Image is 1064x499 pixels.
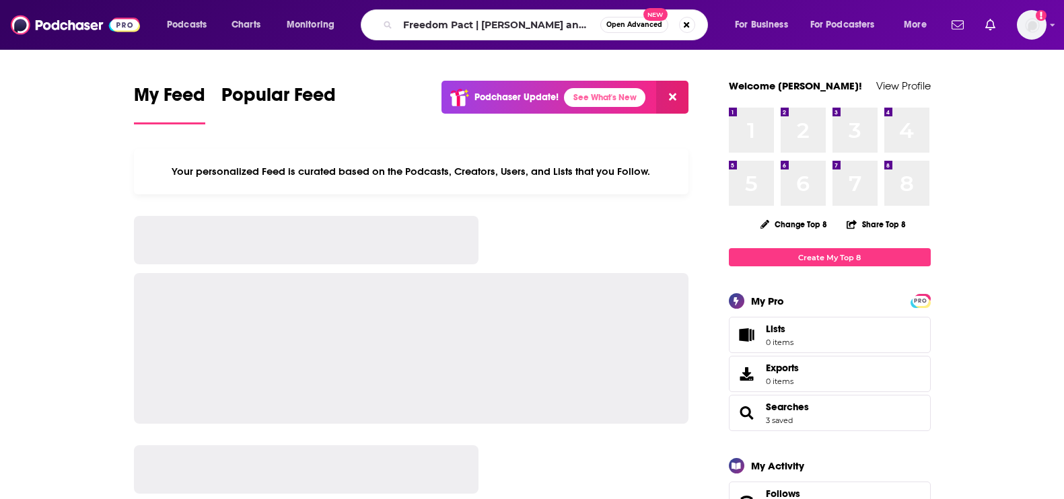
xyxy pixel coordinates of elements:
[810,15,875,34] span: For Podcasters
[913,295,929,305] a: PRO
[474,91,559,103] p: Podchaser Update!
[606,22,662,28] span: Open Advanced
[287,15,334,34] span: Monitoring
[221,83,336,124] a: Popular Feed
[766,362,799,374] span: Exports
[277,14,352,36] button: open menu
[751,295,784,307] div: My Pro
[946,13,969,36] a: Show notifications dropdown
[725,14,805,36] button: open menu
[766,338,793,347] span: 0 items
[734,325,760,344] span: Lists
[846,211,907,237] button: Share Top 8
[134,83,205,124] a: My Feed
[980,13,1001,36] a: Show notifications dropdown
[802,14,894,36] button: open menu
[766,416,793,425] a: 3 saved
[913,296,929,306] span: PRO
[1017,10,1047,40] img: User Profile
[134,149,689,194] div: Your personalized Feed is curated based on the Podcasts, Creators, Users, and Lists that you Follow.
[766,323,793,335] span: Lists
[1036,10,1047,21] svg: Add a profile image
[766,401,809,413] a: Searches
[904,15,927,34] span: More
[223,14,269,36] a: Charts
[167,15,207,34] span: Podcasts
[1017,10,1047,40] button: Show profile menu
[729,395,931,431] span: Searches
[374,9,721,40] div: Search podcasts, credits, & more...
[729,79,862,92] a: Welcome [PERSON_NAME]!
[766,377,799,386] span: 0 items
[1017,10,1047,40] span: Logged in as nicole.koremenos
[221,83,336,114] span: Popular Feed
[734,364,760,383] span: Exports
[232,15,260,34] span: Charts
[600,17,668,33] button: Open AdvancedNew
[564,88,645,107] a: See What's New
[157,14,224,36] button: open menu
[11,12,140,38] img: Podchaser - Follow, Share and Rate Podcasts
[134,83,205,114] span: My Feed
[876,79,931,92] a: View Profile
[734,404,760,422] a: Searches
[729,356,931,392] a: Exports
[729,317,931,353] a: Lists
[735,15,788,34] span: For Business
[398,14,600,36] input: Search podcasts, credits, & more...
[643,8,668,21] span: New
[752,216,836,233] button: Change Top 8
[751,459,804,472] div: My Activity
[894,14,944,36] button: open menu
[729,248,931,266] a: Create My Top 8
[766,323,785,335] span: Lists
